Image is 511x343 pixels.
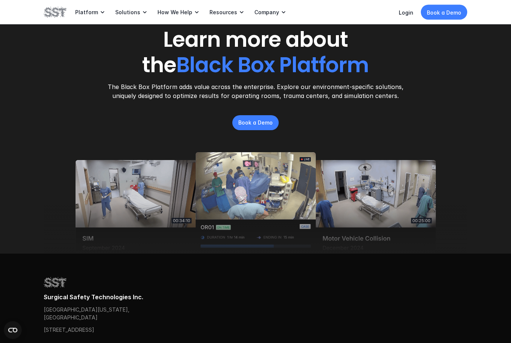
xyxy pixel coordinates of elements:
[139,28,372,78] h2: Learn more about the
[44,306,134,322] p: [GEOGRAPHIC_DATA][US_STATE], [GEOGRAPHIC_DATA]
[176,51,369,80] span: Black Box Platform
[232,116,279,131] a: Book a Demo
[75,9,98,16] p: Platform
[44,326,116,334] p: [STREET_ADDRESS]
[44,276,66,289] img: SST logo
[427,9,461,16] p: Book a Demo
[421,5,467,20] a: Book a Demo
[44,6,66,19] img: SST logo
[238,119,273,127] p: Book a Demo
[254,9,279,16] p: Company
[115,9,140,16] p: Solutions
[106,83,405,101] p: The Black Box Platform adds value across the enterprise. Explore our environment-specific solutio...
[44,134,467,254] img: A series of video feeds from operating rooms and trauma bays
[399,9,413,16] a: Login
[157,9,192,16] p: How We Help
[44,294,467,301] p: Surgical Safety Technologies Inc.
[209,9,237,16] p: Resources
[4,321,22,339] button: Open CMP widget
